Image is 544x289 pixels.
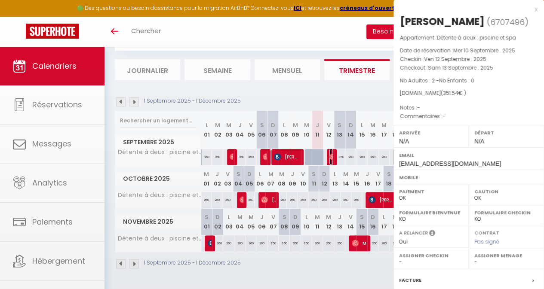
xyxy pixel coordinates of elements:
[399,208,463,217] label: Formulaire Bienvenue
[400,46,538,55] p: Date de réservation :
[507,250,538,283] iframe: Chat
[417,104,420,111] span: -
[474,238,499,245] span: Pas signé
[399,251,463,260] label: Assigner Checkin
[443,89,458,97] span: 351.54
[399,173,538,182] label: Mobile
[453,47,515,54] span: Mer 10 Septembre . 2025
[400,15,485,28] div: [PERSON_NAME]
[474,187,538,196] label: Caution
[441,89,466,97] span: ( € )
[474,138,484,145] span: N/A
[400,89,538,97] div: [DOMAIN_NAME]
[399,187,463,196] label: Paiement
[400,33,538,42] p: Appartement :
[428,64,493,71] span: Sam 13 Septembre . 2025
[443,113,446,120] span: -
[399,160,501,167] span: [EMAIL_ADDRESS][DOMAIN_NAME]
[474,128,538,137] label: Départ
[400,112,538,121] p: Commentaires :
[7,3,33,29] button: Ouvrir le widget de chat LiveChat
[400,64,538,72] p: Checkout :
[399,128,463,137] label: Arrivée
[437,34,516,41] span: Détente à deux : piscine et spa
[399,138,409,145] span: N/A
[399,229,428,237] label: A relancer
[490,17,525,27] span: 6707496
[439,77,474,84] span: Nb Enfants : 0
[429,229,435,239] i: Sélectionner OUI si vous souhaiter envoyer les séquences de messages post-checkout
[393,4,538,15] div: x
[474,251,538,260] label: Assigner Menage
[400,77,474,84] span: Nb Adultes : 2 -
[424,55,486,63] span: Ven 12 Septembre . 2025
[474,208,538,217] label: Formulaire Checkin
[474,229,499,235] label: Contrat
[399,276,421,285] label: Facture
[399,151,538,159] label: Email
[400,55,538,64] p: Checkin :
[400,103,538,112] p: Notes :
[487,16,529,28] span: ( )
